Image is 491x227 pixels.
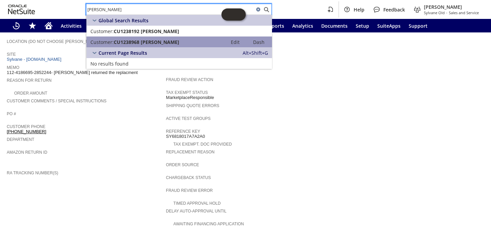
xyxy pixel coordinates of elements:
[173,201,221,206] a: Timed Approval Hold
[173,222,244,226] a: Awaiting Financing Application
[166,77,213,82] a: Fraud Review Action
[8,5,35,14] svg: logo
[166,134,205,139] span: SY6818017A7A2A0
[61,23,82,29] span: Activities
[424,4,479,10] span: [PERSON_NAME]
[409,23,428,29] span: Support
[223,38,247,46] a: Edit:
[7,78,52,83] a: Reason For Return
[449,10,479,15] span: Sales and Service
[352,19,373,32] a: Setup
[377,23,401,29] span: SuiteApps
[262,19,288,32] a: Reports
[90,28,114,34] span: Customer:
[446,10,447,15] span: -
[57,19,86,32] a: Activities
[354,6,364,13] span: Help
[7,57,63,62] a: Sylvane - [DOMAIN_NAME]
[86,26,272,36] a: Customer:CU1238192 [PERSON_NAME]Edit: Dash:
[317,19,352,32] a: Documents
[166,129,200,134] a: Reference Key
[7,70,138,75] span: 112-4186695-2852244- [PERSON_NAME] returned the replacment
[90,60,129,67] span: No results found
[86,5,254,14] input: Search
[424,10,445,15] span: Sylvane Old
[86,36,272,47] a: Customer:CU1238968 [PERSON_NAME]Edit: Dash:
[166,150,215,154] a: Replacement reason
[90,39,114,45] span: Customer:
[356,23,369,29] span: Setup
[24,19,40,32] div: Shortcuts
[14,91,47,96] a: Order Amount
[383,6,405,13] span: Feedback
[7,99,106,103] a: Customer Comments / Special Instructions
[114,39,179,45] span: CU1238968 [PERSON_NAME]
[8,19,24,32] a: Recent Records
[373,19,405,32] a: SuiteApps
[86,19,120,32] a: Warehouse
[173,142,232,147] a: Tax Exempt. Doc Provided
[405,19,432,32] a: Support
[12,22,20,30] svg: Recent Records
[7,171,58,175] a: RA Tracking Number(s)
[247,38,271,46] a: Dash:
[266,23,284,29] span: Reports
[166,209,226,213] a: Delay Auto-Approval Until
[166,188,213,193] a: Fraud Review Error
[7,137,34,142] a: Department
[262,5,270,14] svg: Search
[7,52,16,57] a: Site
[99,50,147,56] span: Current Page Results
[28,22,36,30] svg: Shortcuts
[45,22,53,30] svg: Home
[288,19,317,32] a: Analytics
[234,8,246,21] span: Oracle Guided Learning Widget. To move around, please hold and drag
[7,129,46,134] a: [PHONE_NUMBER]
[7,124,45,129] a: Customer Phone
[40,19,57,32] a: Home
[321,23,348,29] span: Documents
[7,150,47,155] a: Amazon Return ID
[166,103,219,108] a: Shipping Quote Errors
[166,116,211,121] a: Active Test Groups
[7,39,114,44] a: Location (Do Not Choose [PERSON_NAME] or HQ)
[243,50,268,56] span: Alt+Shift+G
[166,162,199,167] a: Order Source
[7,111,16,116] a: PO #
[166,175,211,180] a: Chargeback Status
[99,17,148,24] span: Global Search Results
[86,58,272,69] a: No results found
[166,90,208,95] a: Tax Exempt Status
[166,95,214,100] span: MarketplaceResponsible
[114,28,179,34] span: CU1238192 [PERSON_NAME]
[7,65,19,70] a: Memo
[292,23,313,29] span: Analytics
[221,8,246,21] iframe: Click here to launch Oracle Guided Learning Help Panel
